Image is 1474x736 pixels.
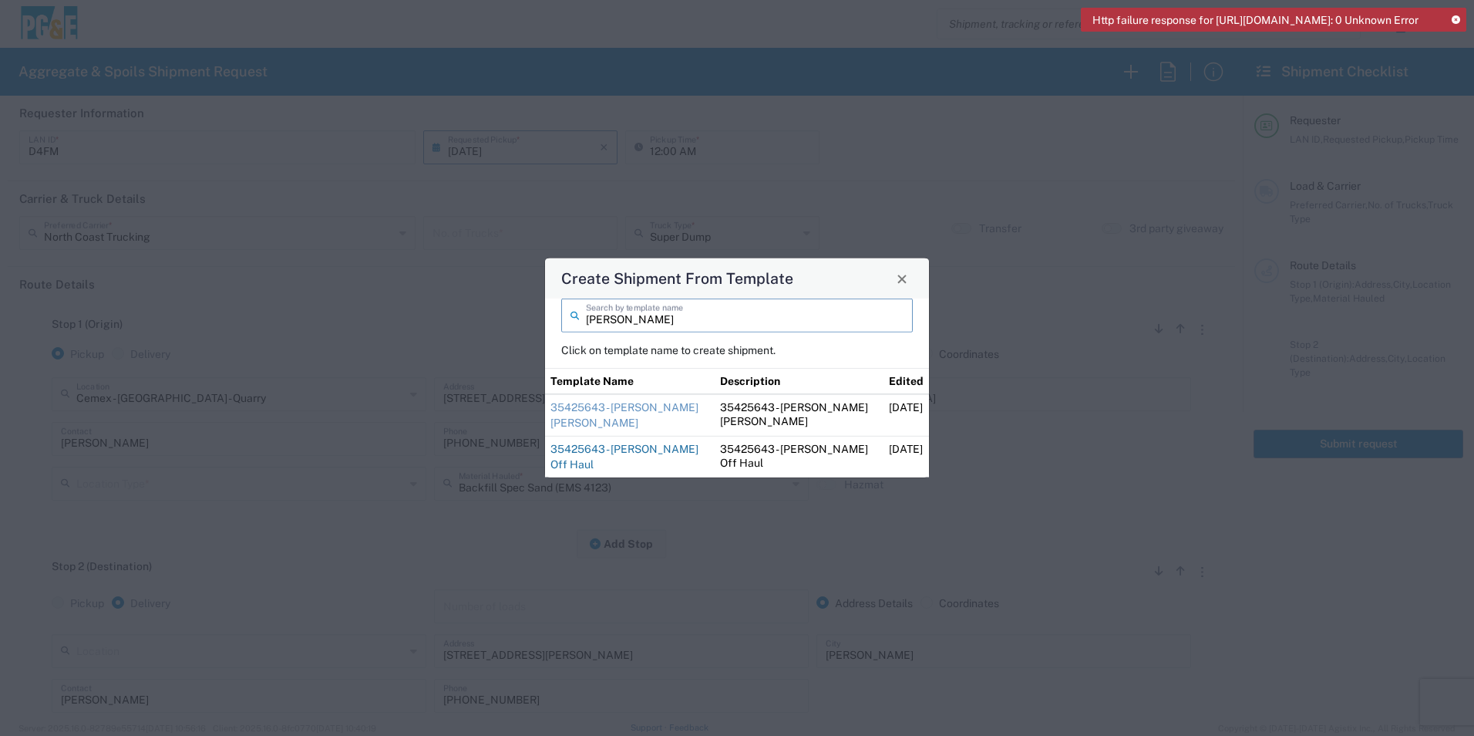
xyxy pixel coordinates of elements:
th: Edited [883,368,929,394]
button: Close [891,268,913,289]
p: Click on template name to create shipment. [561,343,913,357]
h4: Create Shipment From Template [561,267,793,289]
th: Description [715,368,884,394]
table: Shipment templates [545,368,929,478]
a: 35425643 - [PERSON_NAME] [PERSON_NAME] [550,401,698,429]
td: [DATE] [883,394,929,437]
th: Template Name [545,368,715,394]
span: Http failure response for [URL][DOMAIN_NAME]: 0 Unknown Error [1092,13,1418,27]
td: [DATE] [883,437,929,478]
a: 35425643 - [PERSON_NAME] Off Haul [550,443,698,471]
td: 35425643 - [PERSON_NAME] Off Haul [715,437,884,478]
td: 35425643 - [PERSON_NAME] [PERSON_NAME] [715,394,884,437]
